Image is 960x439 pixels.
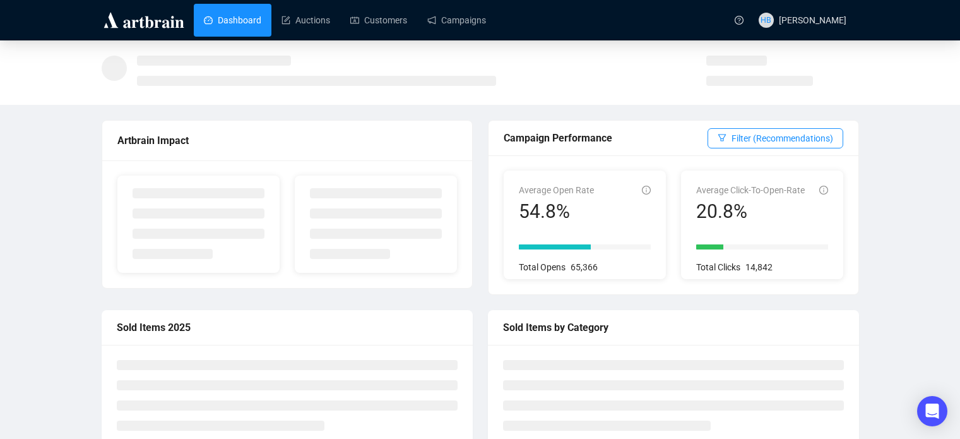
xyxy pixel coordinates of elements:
div: Open Intercom Messenger [917,396,947,426]
span: info-circle [819,186,828,195]
button: Filter (Recommendations) [708,128,843,148]
span: Average Open Rate [519,185,594,195]
span: Total Clicks [696,262,740,272]
a: Campaigns [427,4,486,37]
a: Dashboard [204,4,261,37]
span: question-circle [735,16,744,25]
a: Customers [350,4,407,37]
span: 14,842 [745,262,773,272]
a: Auctions [281,4,330,37]
div: 20.8% [696,200,805,224]
div: Artbrain Impact [117,133,457,148]
img: logo [102,10,186,30]
span: HB [761,14,771,27]
span: Average Click-To-Open-Rate [696,185,805,195]
div: 54.8% [519,200,594,224]
div: Sold Items 2025 [117,320,458,335]
span: filter [718,133,726,142]
span: Total Opens [519,262,566,272]
span: 65,366 [571,262,598,272]
span: Filter (Recommendations) [732,131,833,145]
span: info-circle [642,186,651,195]
span: [PERSON_NAME] [779,15,846,25]
div: Campaign Performance [504,130,708,146]
div: Sold Items by Category [503,320,844,335]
